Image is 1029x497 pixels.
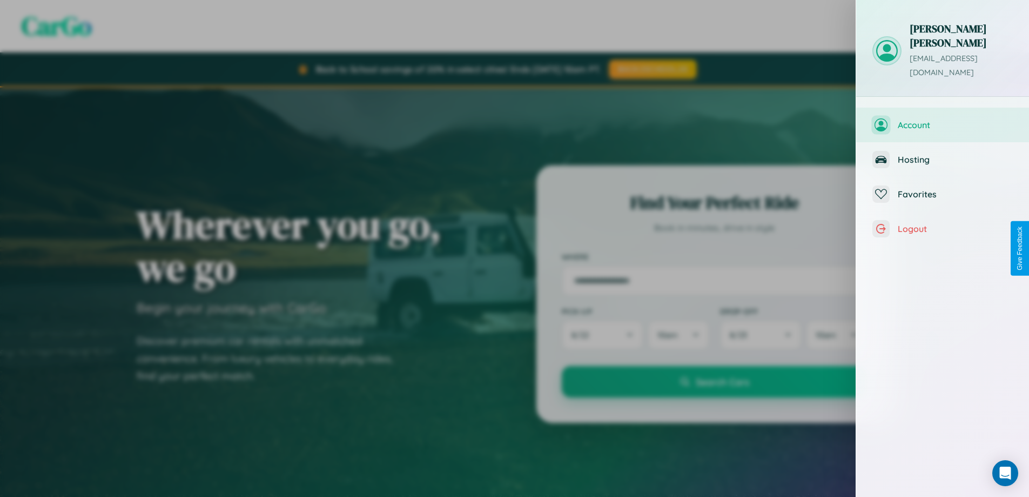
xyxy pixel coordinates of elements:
[898,189,1013,200] span: Favorites
[898,120,1013,130] span: Account
[898,223,1013,234] span: Logout
[856,142,1029,177] button: Hosting
[856,177,1029,211] button: Favorites
[910,22,1013,50] h3: [PERSON_NAME] [PERSON_NAME]
[910,52,1013,80] p: [EMAIL_ADDRESS][DOMAIN_NAME]
[898,154,1013,165] span: Hosting
[992,460,1018,486] div: Open Intercom Messenger
[856,211,1029,246] button: Logout
[856,108,1029,142] button: Account
[1016,227,1024,270] div: Give Feedback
